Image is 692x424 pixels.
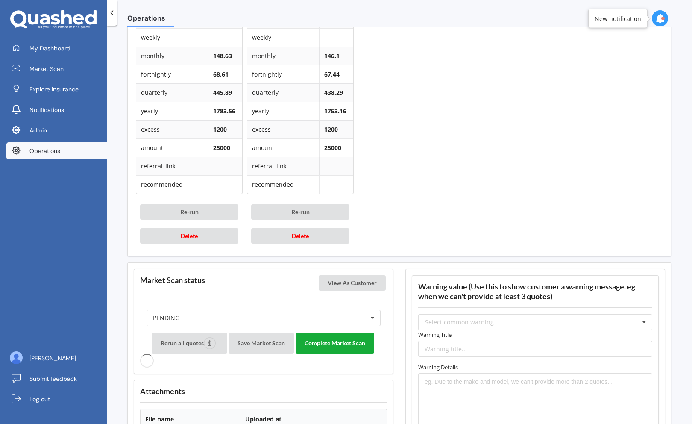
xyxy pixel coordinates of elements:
b: 68.61 [213,70,229,78]
a: [PERSON_NAME] [6,350,107,367]
button: Complete Market Scan [296,333,374,354]
div: PENDING [153,315,179,321]
b: 148.63 [213,52,232,60]
a: Market Scan [6,60,107,77]
h3: Attachments [140,386,387,396]
span: Market Scan [29,65,64,73]
button: Rerun all quotes [152,333,227,354]
b: 67.44 [324,70,340,78]
div: Select common warning [425,319,494,325]
a: Explore insurance [6,81,107,98]
td: weekly [247,28,319,47]
a: Operations [6,142,107,159]
b: 1200 [324,125,338,133]
td: recommended [247,175,319,194]
label: Warning Details [418,363,652,371]
a: My Dashboard [6,40,107,57]
td: amount [136,138,208,157]
td: weekly [136,28,208,47]
h3: Warning value (Use this to show customer a warning message. eg when we can't provide at least 3 q... [418,282,652,301]
a: Submit feedback [6,370,107,387]
span: Explore insurance [29,85,79,94]
span: Operations [127,14,174,26]
td: excess [247,120,319,138]
button: Delete [140,228,238,244]
td: yearly [136,102,208,120]
td: referral_link [136,157,208,175]
td: recommended [136,175,208,194]
b: 25000 [324,144,341,152]
td: amount [247,138,319,157]
img: ALV-UjU6YHOUIM1AGx_4vxbOkaOq-1eqc8a3URkVIJkc_iWYmQ98kTe7fc9QMVOBV43MoXmOPfWPN7JjnmUwLuIGKVePaQgPQ... [10,351,23,364]
a: Log out [6,391,107,408]
td: excess [136,120,208,138]
a: Admin [6,122,107,139]
a: Notifications [6,101,107,118]
span: Operations [29,147,60,155]
a: View As Customer [319,279,387,287]
h3: Market Scan status [140,275,205,285]
b: 146.1 [324,52,340,60]
b: 1783.56 [213,107,235,115]
td: fortnightly [136,65,208,83]
span: Admin [29,126,47,135]
b: 25000 [213,144,230,152]
td: referral_link [247,157,319,175]
button: Save Market Scan [229,333,294,354]
span: My Dashboard [29,44,70,53]
button: View As Customer [319,275,386,291]
td: quarterly [136,83,208,102]
b: 438.29 [324,88,343,97]
div: New notification [595,14,641,23]
button: Re-run [140,204,238,220]
td: monthly [136,47,208,65]
b: 445.89 [213,88,232,97]
span: [PERSON_NAME] [29,354,76,362]
td: quarterly [247,83,319,102]
b: 1200 [213,125,227,133]
td: monthly [247,47,319,65]
label: Warning Title [418,330,652,339]
span: Notifications [29,106,64,114]
span: Submit feedback [29,374,77,383]
td: fortnightly [247,65,319,83]
b: 1753.16 [324,107,346,115]
input: Warning title... [418,341,652,357]
td: yearly [247,102,319,120]
span: Log out [29,395,50,403]
span: Delete [292,232,309,239]
button: Re-run [251,204,349,220]
span: Delete [181,232,198,239]
button: Delete [251,228,349,244]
